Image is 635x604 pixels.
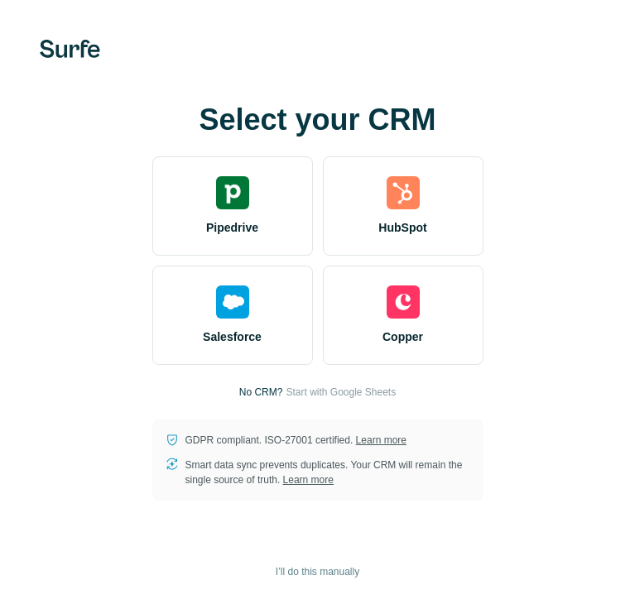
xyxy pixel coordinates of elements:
img: copper's logo [387,285,420,319]
span: Salesforce [203,328,262,345]
img: hubspot's logo [387,176,420,209]
img: pipedrive's logo [216,176,249,209]
p: No CRM? [239,385,283,400]
img: salesforce's logo [216,285,249,319]
span: Copper [382,328,423,345]
p: GDPR compliant. ISO-27001 certified. [185,433,406,448]
span: HubSpot [378,219,426,236]
p: Smart data sync prevents duplicates. Your CRM will remain the single source of truth. [185,458,470,487]
img: Surfe's logo [40,40,100,58]
span: Pipedrive [206,219,258,236]
h1: Select your CRM [152,103,483,137]
button: I’ll do this manually [264,559,371,584]
button: Start with Google Sheets [286,385,396,400]
a: Learn more [356,434,406,446]
a: Learn more [283,474,334,486]
span: I’ll do this manually [276,564,359,579]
